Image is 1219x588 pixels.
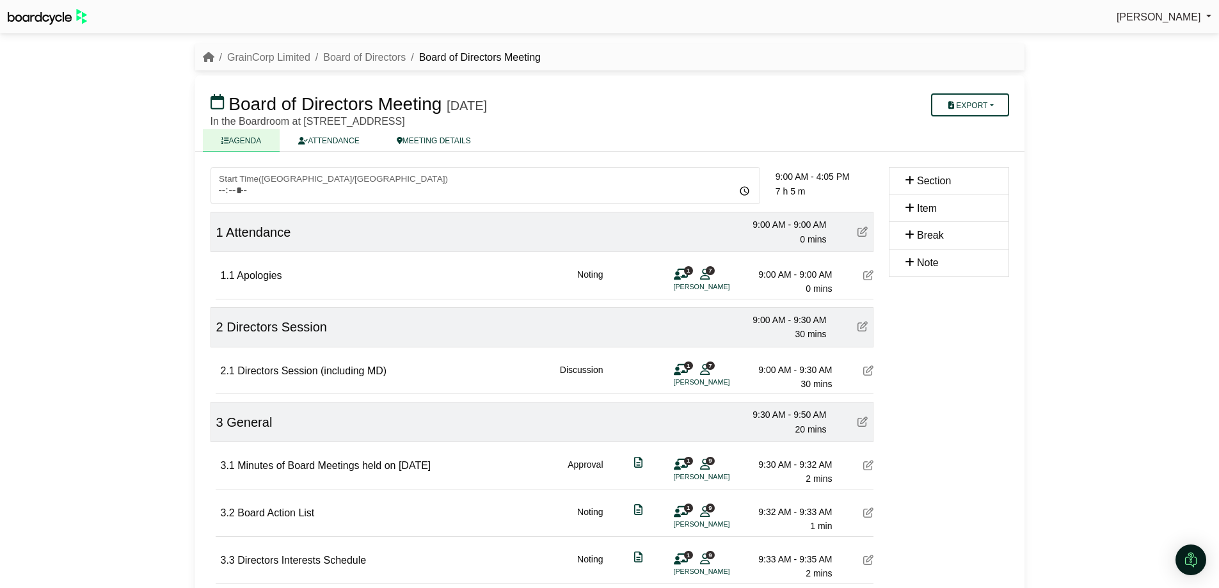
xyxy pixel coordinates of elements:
[323,52,406,63] a: Board of Directors
[577,505,603,534] div: Noting
[237,555,366,566] span: Directors Interests Schedule
[737,313,827,327] div: 9:00 AM - 9:30 AM
[795,424,826,434] span: 20 mins
[674,282,770,292] li: [PERSON_NAME]
[216,415,223,429] span: 3
[743,457,833,472] div: 9:30 AM - 9:32 AM
[743,552,833,566] div: 9:33 AM - 9:35 AM
[706,457,715,465] span: 9
[1117,12,1201,22] span: [PERSON_NAME]
[737,408,827,422] div: 9:30 AM - 9:50 AM
[221,507,235,518] span: 3.2
[743,363,833,377] div: 9:00 AM - 9:30 AM
[801,379,832,389] span: 30 mins
[706,266,715,274] span: 7
[737,218,827,232] div: 9:00 AM - 9:00 AM
[706,504,715,512] span: 9
[237,365,386,376] span: Directors Session (including MD)
[237,270,282,281] span: Apologies
[1175,544,1206,575] div: Open Intercom Messenger
[447,98,487,113] div: [DATE]
[674,377,770,388] li: [PERSON_NAME]
[795,329,826,339] span: 30 mins
[227,320,327,334] span: Directors Session
[776,170,873,184] div: 9:00 AM - 4:05 PM
[917,230,944,241] span: Break
[406,49,541,66] li: Board of Directors Meeting
[931,93,1008,116] button: Export
[674,566,770,577] li: [PERSON_NAME]
[577,552,603,581] div: Noting
[216,320,223,334] span: 2
[577,267,603,296] div: Noting
[228,94,442,114] span: Board of Directors Meeting
[706,362,715,370] span: 7
[743,267,833,282] div: 9:00 AM - 9:00 AM
[226,225,291,239] span: Attendance
[684,266,693,274] span: 1
[237,507,314,518] span: Board Action List
[203,49,541,66] nav: breadcrumb
[568,457,603,486] div: Approval
[684,457,693,465] span: 1
[378,129,490,152] a: MEETING DETAILS
[221,270,235,281] span: 1.1
[810,521,832,531] span: 1 min
[806,568,832,578] span: 2 mins
[917,175,951,186] span: Section
[806,473,832,484] span: 2 mins
[743,505,833,519] div: 9:32 AM - 9:33 AM
[221,460,235,471] span: 3.1
[684,362,693,370] span: 1
[776,186,806,196] span: 7 h 5 m
[216,225,223,239] span: 1
[1117,9,1211,26] a: [PERSON_NAME]
[800,234,826,244] span: 0 mins
[684,504,693,512] span: 1
[917,203,937,214] span: Item
[706,551,715,559] span: 9
[806,283,832,294] span: 0 mins
[221,555,235,566] span: 3.3
[211,116,405,127] span: In the Boardroom at [STREET_ADDRESS]
[674,519,770,530] li: [PERSON_NAME]
[8,9,87,25] img: BoardcycleBlackGreen-aaafeed430059cb809a45853b8cf6d952af9d84e6e89e1f1685b34bfd5cb7d64.svg
[917,257,939,268] span: Note
[227,415,272,429] span: General
[280,129,378,152] a: ATTENDANCE
[560,363,603,392] div: Discussion
[203,129,280,152] a: AGENDA
[684,551,693,559] span: 1
[221,365,235,376] span: 2.1
[227,52,310,63] a: GrainCorp Limited
[237,460,431,471] span: Minutes of Board Meetings held on [DATE]
[674,472,770,482] li: [PERSON_NAME]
